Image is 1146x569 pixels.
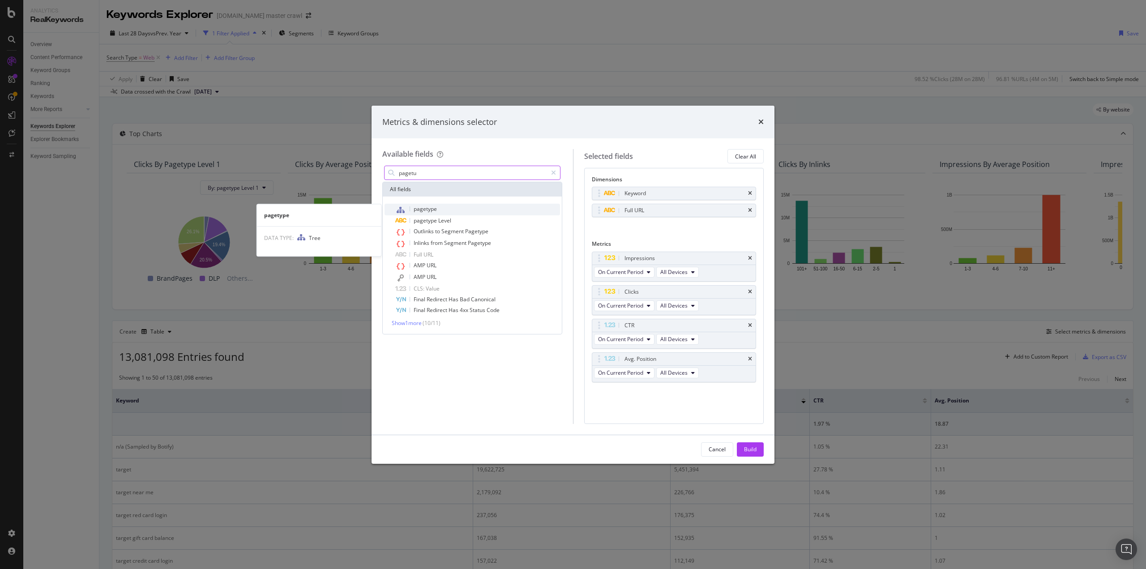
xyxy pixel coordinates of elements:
[660,335,688,343] span: All Devices
[598,369,643,376] span: On Current Period
[257,211,381,219] div: pagetype
[656,368,699,378] button: All Devices
[382,116,497,128] div: Metrics & dimensions selector
[414,285,426,292] span: CLS:
[435,227,441,235] span: to
[414,306,427,314] span: Final
[426,285,440,292] span: Value
[414,205,437,213] span: pagetype
[414,261,427,269] span: AMP
[460,306,470,314] span: 4xx
[709,445,726,453] div: Cancel
[392,319,422,327] span: Show 1 more
[598,302,643,309] span: On Current Period
[624,206,644,215] div: Full URL
[598,268,643,276] span: On Current Period
[383,182,562,197] div: All fields
[748,323,752,328] div: times
[748,289,752,295] div: times
[624,287,639,296] div: Clicks
[592,175,757,187] div: Dimensions
[414,217,438,224] span: pagetype
[427,295,449,303] span: Redirect
[471,295,496,303] span: Canonical
[1116,539,1137,560] div: Open Intercom Messenger
[737,442,764,457] button: Build
[449,295,460,303] span: Has
[660,302,688,309] span: All Devices
[441,227,465,235] span: Segment
[594,300,654,311] button: On Current Period
[592,319,757,349] div: CTRtimesOn Current PeriodAll Devices
[438,217,451,224] span: Level
[594,334,654,345] button: On Current Period
[427,261,436,269] span: URL
[660,268,688,276] span: All Devices
[427,306,449,314] span: Redirect
[398,166,547,180] input: Search by field name
[592,285,757,315] div: ClickstimesOn Current PeriodAll Devices
[656,334,699,345] button: All Devices
[598,335,643,343] span: On Current Period
[624,321,634,330] div: CTR
[748,256,752,261] div: times
[414,239,431,247] span: Inlinks
[592,187,757,200] div: Keywordtimes
[465,227,488,235] span: Pagetype
[592,252,757,282] div: ImpressionstimesOn Current PeriodAll Devices
[592,204,757,217] div: Full URLtimes
[624,355,656,364] div: Avg. Position
[748,356,752,362] div: times
[656,267,699,278] button: All Devices
[423,319,440,327] span: ( 10 / 11 )
[460,295,471,303] span: Bad
[414,295,427,303] span: Final
[423,251,433,258] span: URL
[414,227,435,235] span: Outlinks
[594,368,654,378] button: On Current Period
[748,208,752,213] div: times
[748,191,752,196] div: times
[470,306,487,314] span: Status
[468,239,491,247] span: Pagetype
[414,273,427,281] span: AMP
[444,239,468,247] span: Segment
[701,442,733,457] button: Cancel
[584,151,633,162] div: Selected fields
[660,369,688,376] span: All Devices
[744,445,757,453] div: Build
[487,306,500,314] span: Code
[431,239,444,247] span: from
[624,254,655,263] div: Impressions
[594,267,654,278] button: On Current Period
[758,116,764,128] div: times
[727,149,764,163] button: Clear All
[449,306,460,314] span: Has
[592,352,757,382] div: Avg. PositiontimesOn Current PeriodAll Devices
[382,149,433,159] div: Available fields
[735,153,756,160] div: Clear All
[592,240,757,251] div: Metrics
[414,251,423,258] span: Full
[427,273,436,281] span: URL
[656,300,699,311] button: All Devices
[624,189,646,198] div: Keyword
[372,106,774,464] div: modal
